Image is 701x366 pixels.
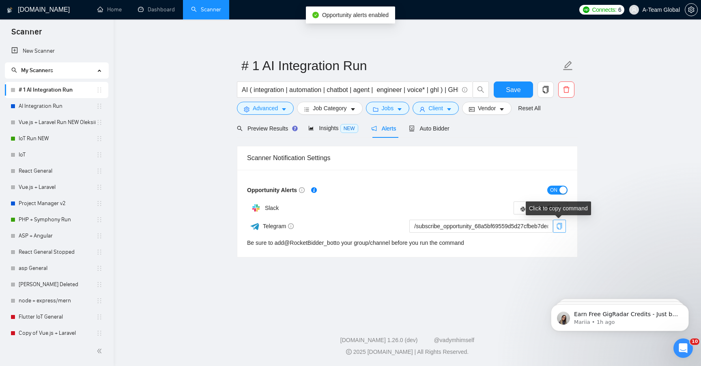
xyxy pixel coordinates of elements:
li: Bohdan Bilous Deleted [5,276,108,293]
a: @vadymhimself [434,337,474,343]
li: AI Integration Run [5,98,108,114]
li: IoT Run NEW [5,131,108,147]
span: caret-down [350,106,356,112]
a: Vue.js + Laravel [19,179,96,195]
span: holder [96,119,103,126]
a: dashboardDashboard [138,6,175,13]
span: idcard [469,106,475,112]
li: Vue.js + Laravel Run NEW Oleksii [5,114,108,131]
a: React General [19,163,96,179]
span: holder [96,87,103,93]
li: IoT [5,147,108,163]
li: Vue.js + Laravel [5,179,108,195]
span: My Scanners [21,67,53,74]
span: double-left [97,347,105,355]
a: ASP + Angular [19,228,96,244]
button: idcardVendorcaret-down [462,102,512,115]
span: setting [685,6,697,13]
input: Search Freelance Jobs... [242,85,458,95]
span: Alerts [371,125,396,132]
div: 2025 [DOMAIN_NAME] | All Rights Reserved. [120,348,695,356]
span: ON [550,186,557,195]
span: holder [96,249,103,255]
span: holder [96,103,103,109]
span: Insights [308,125,358,131]
li: React General [5,163,108,179]
a: @RocketBidder_bot [284,240,335,246]
iframe: Intercom notifications message [539,287,701,344]
span: Telegram [263,223,294,229]
li: React General Stopped [5,244,108,260]
li: ASP + Angular [5,228,108,244]
li: asp General [5,260,108,276]
span: robot [409,126,415,131]
img: upwork-logo.png [583,6,589,13]
a: Copy of Vue.js + Laravel [19,325,96,341]
li: node + express/mern [5,293,108,309]
span: holder [96,168,103,174]
span: search [237,126,243,131]
button: copy [538,81,554,98]
span: user [631,7,637,13]
div: Be sure to add to your group/channel before you run the command [247,238,464,247]
button: Save [494,81,533,98]
span: area-chart [308,125,314,131]
span: bars [304,106,310,112]
span: NEW [340,124,358,133]
a: [DOMAIN_NAME] 1.26.0 (dev) [340,337,418,343]
span: copy [553,223,566,229]
span: edit [563,60,573,71]
span: 10 [690,338,699,345]
button: search [473,81,489,98]
a: searchScanner [191,6,221,13]
a: homeHome [97,6,122,13]
a: IoT Run NEW [19,131,96,147]
span: info-circle [299,187,305,193]
img: ww3wtPAAAAAElFTkSuQmCC [250,221,260,231]
a: setting [685,6,698,13]
div: Click to copy command [526,201,591,215]
button: barsJob Categorycaret-down [297,102,362,115]
a: Reset All [518,104,540,113]
span: notification [371,126,377,131]
img: logo [7,4,13,17]
span: caret-down [499,106,505,112]
a: IoT [19,147,96,163]
span: Slack [265,205,279,211]
span: Opportunity Alerts [247,187,305,193]
span: holder [96,314,103,320]
iframe: Intercom live chat [673,338,693,358]
a: node + express/mern [19,293,96,309]
span: check-circle [312,12,319,18]
span: delete [559,86,574,93]
div: Tooltip anchor [310,186,318,194]
span: copy [538,86,553,93]
span: Client [428,104,443,113]
span: Connects: [592,5,617,14]
span: Vendor [478,104,496,113]
a: asp General [19,260,96,276]
li: Flutter IoT General [5,309,108,325]
span: holder [96,281,103,288]
li: PHP + Symphony Run [5,212,108,228]
span: info-circle [288,223,294,229]
span: caret-down [397,106,402,112]
a: AI Integration Run [19,98,96,114]
span: holder [96,265,103,272]
span: info-circle [462,87,467,92]
button: settingAdvancedcaret-down [237,102,294,115]
img: hpQkSZIkSZIkSZIkSZIkSZIkSZIkSZIkSZIkSZIkSZIkSZIkSZIkSZIkSZIkSZIkSZIkSZIkSZIkSZIkSZIkSZIkSZIkSZIkS... [248,200,264,216]
span: Save [506,85,520,95]
button: setting [685,3,698,16]
span: holder [96,216,103,223]
a: # 1 AI Integration Run [19,82,96,98]
button: folderJobscaret-down [366,102,410,115]
span: user [419,106,425,112]
span: holder [96,184,103,190]
a: React General Stopped [19,244,96,260]
li: Project Manager v2 [5,195,108,212]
